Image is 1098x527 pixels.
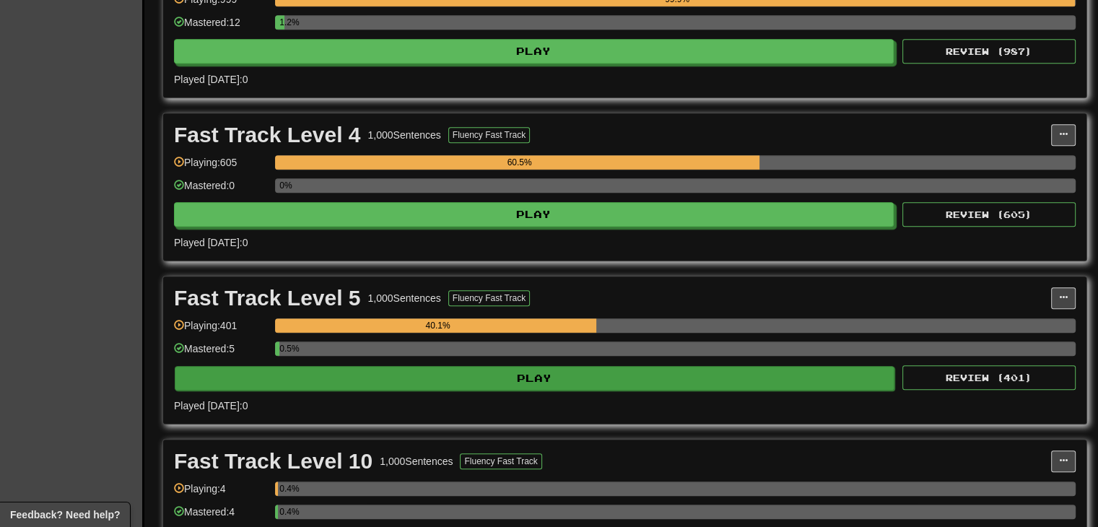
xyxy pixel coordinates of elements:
div: Playing: 605 [174,155,268,179]
span: Played [DATE]: 0 [174,237,248,248]
div: 1,000 Sentences [368,291,441,305]
div: Mastered: 0 [174,178,268,202]
button: Fluency Fast Track [460,453,541,469]
span: Open feedback widget [10,508,120,522]
button: Fluency Fast Track [448,127,530,143]
button: Review (605) [902,202,1076,227]
div: Playing: 4 [174,482,268,505]
button: Review (987) [902,39,1076,64]
div: Fast Track Level 4 [174,124,361,146]
span: Played [DATE]: 0 [174,74,248,85]
button: Review (401) [902,365,1076,390]
div: Playing: 401 [174,318,268,342]
div: Mastered: 5 [174,341,268,365]
div: 60.5% [279,155,759,170]
div: 40.1% [279,318,596,333]
div: 1.2% [279,15,284,30]
div: 1,000 Sentences [368,128,441,142]
button: Play [174,39,894,64]
div: 1,000 Sentences [380,454,453,469]
div: Fast Track Level 10 [174,450,372,472]
button: Play [175,366,894,391]
span: Played [DATE]: 0 [174,400,248,411]
button: Play [174,202,894,227]
div: Fast Track Level 5 [174,287,361,309]
button: Fluency Fast Track [448,290,530,306]
div: Mastered: 12 [174,15,268,39]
